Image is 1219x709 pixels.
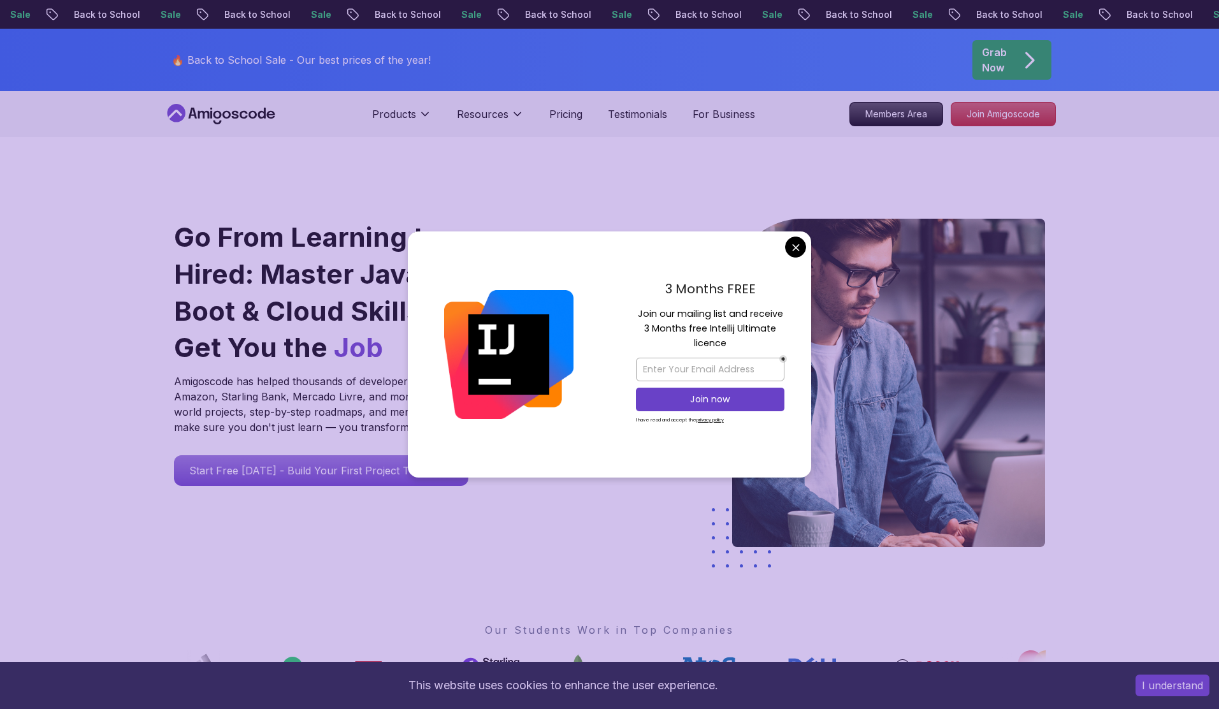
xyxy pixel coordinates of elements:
[174,219,525,366] h1: Go From Learning to Hired: Master Java, Spring Boot & Cloud Skills That Get You the
[648,8,735,21] p: Back to School
[334,331,383,363] span: Job
[693,106,755,122] a: For Business
[33,33,140,43] div: Domain: [DOMAIN_NAME]
[284,8,324,21] p: Sale
[20,20,31,31] img: logo_orange.svg
[798,8,885,21] p: Back to School
[584,8,625,21] p: Sale
[34,74,45,84] img: tab_domain_overview_orange.svg
[951,103,1055,126] p: Join Amigoscode
[174,622,1046,638] p: Our Students Work in Top Companies
[197,8,284,21] p: Back to School
[1099,8,1186,21] p: Back to School
[982,45,1007,75] p: Grab Now
[434,8,475,21] p: Sale
[1136,675,1209,696] button: Accept cookies
[498,8,584,21] p: Back to School
[372,106,416,122] p: Products
[133,8,174,21] p: Sale
[141,75,215,84] div: Keywords by Traffic
[885,8,926,21] p: Sale
[10,671,1116,699] div: This website uses cookies to enhance the user experience.
[48,75,114,84] div: Domain Overview
[1035,8,1076,21] p: Sale
[732,219,1045,547] img: hero
[608,106,667,122] a: Testimonials
[457,106,524,132] button: Resources
[549,106,582,122] a: Pricing
[850,103,942,126] p: Members Area
[47,8,133,21] p: Back to School
[849,102,943,126] a: Members Area
[36,20,62,31] div: v 4.0.25
[127,74,137,84] img: tab_keywords_by_traffic_grey.svg
[20,33,31,43] img: website_grey.svg
[174,374,480,435] p: Amigoscode has helped thousands of developers land roles at Amazon, Starling Bank, Mercado Livre,...
[949,8,1035,21] p: Back to School
[735,8,775,21] p: Sale
[372,106,431,132] button: Products
[171,52,431,68] p: 🔥 Back to School Sale - Our best prices of the year!
[457,106,509,122] p: Resources
[951,102,1056,126] a: Join Amigoscode
[347,8,434,21] p: Back to School
[174,455,468,486] a: Start Free [DATE] - Build Your First Project This Week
